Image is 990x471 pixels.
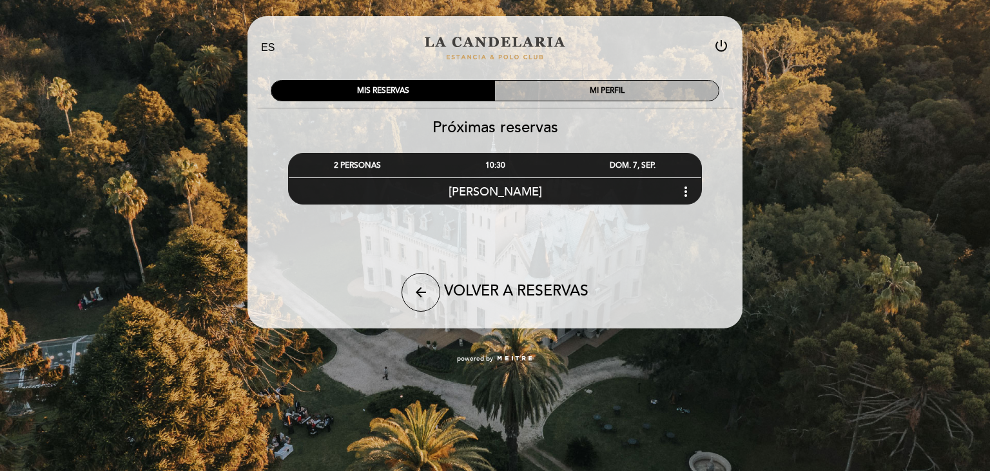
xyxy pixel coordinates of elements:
button: power_settings_new [713,38,729,58]
div: 10:30 [426,154,563,177]
span: [PERSON_NAME] [449,185,542,199]
i: more_vert [678,184,694,199]
img: MEITRE [496,356,533,362]
div: MI PERFIL [495,81,719,101]
a: LA CANDELARIA [414,30,576,66]
span: VOLVER A RESERVAS [444,282,588,300]
button: arrow_back [402,273,440,312]
i: power_settings_new [713,38,729,54]
span: powered by [457,354,493,363]
div: DOM. 7, SEP. [564,154,701,177]
div: MIS RESERVAS [271,81,495,101]
div: 2 PERSONAS [289,154,426,177]
i: arrow_back [413,285,429,300]
h2: Próximas reservas [247,118,743,137]
a: powered by [457,354,533,363]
